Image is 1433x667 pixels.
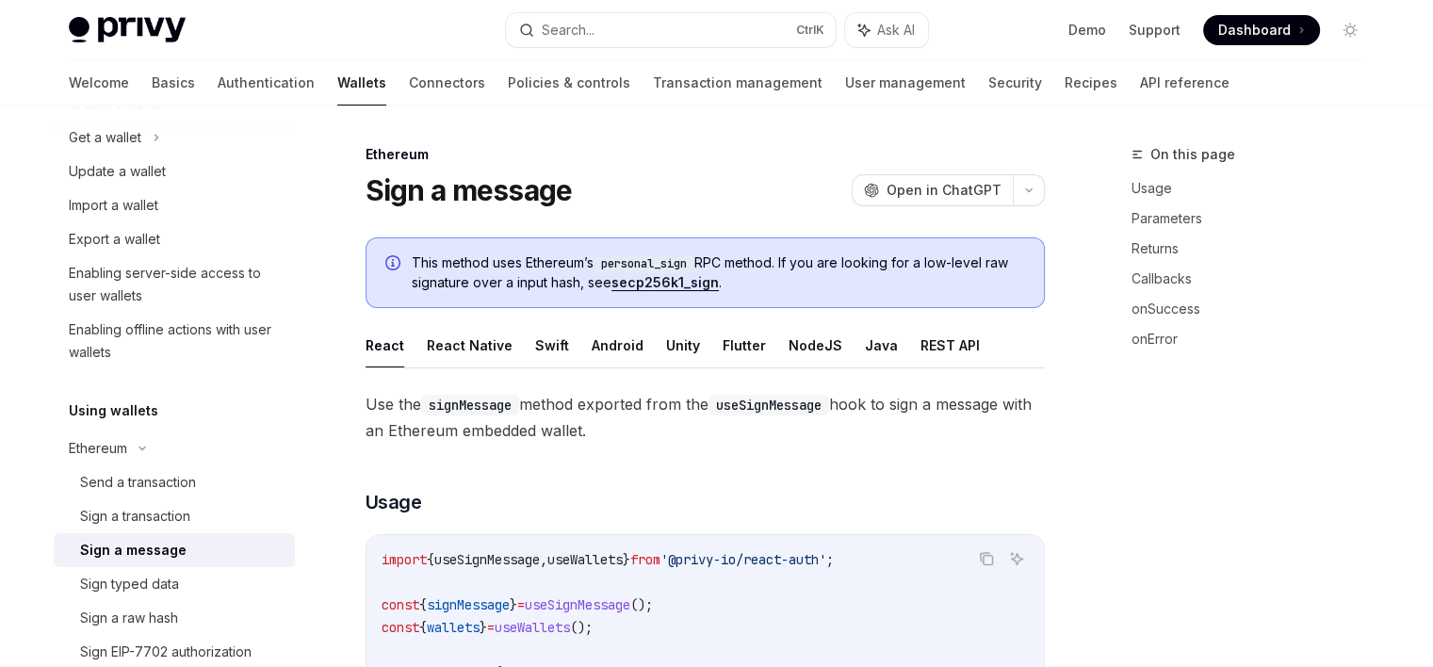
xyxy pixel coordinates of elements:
a: onSuccess [1132,294,1380,324]
a: Dashboard [1203,15,1320,45]
a: Send a transaction [54,465,295,499]
span: On this page [1150,143,1235,166]
span: { [427,551,434,568]
span: useWallets [495,619,570,636]
a: Support [1129,21,1181,40]
span: import [382,551,427,568]
a: Connectors [409,60,485,106]
a: Security [988,60,1042,106]
button: Search...CtrlK [506,13,836,47]
span: (); [570,619,593,636]
code: personal_sign [594,254,694,273]
a: Update a wallet [54,155,295,188]
a: Enabling offline actions with user wallets [54,313,295,369]
span: useWallets [547,551,623,568]
div: Update a wallet [69,160,166,183]
div: Ethereum [366,145,1045,164]
span: '@privy-io/react-auth' [660,551,826,568]
div: Enabling offline actions with user wallets [69,318,284,364]
a: Usage [1132,173,1380,203]
button: Unity [666,323,700,367]
a: Sign a raw hash [54,601,295,635]
a: Sign a transaction [54,499,295,533]
div: Ethereum [69,437,127,460]
a: Sign typed data [54,567,295,601]
a: Enabling server-side access to user wallets [54,256,295,313]
span: Use the method exported from the hook to sign a message with an Ethereum embedded wallet. [366,391,1045,444]
span: This method uses Ethereum’s RPC method. If you are looking for a low-level raw signature over a i... [412,253,1025,292]
button: Android [592,323,643,367]
h1: Sign a message [366,173,573,207]
div: Sign typed data [80,573,179,595]
a: User management [845,60,966,106]
span: const [382,596,419,613]
button: Ask AI [1004,546,1029,571]
button: React [366,323,404,367]
span: useSignMessage [525,596,630,613]
div: Import a wallet [69,194,158,217]
h5: Using wallets [69,399,158,422]
a: API reference [1140,60,1229,106]
span: wallets [427,619,480,636]
a: Policies & controls [508,60,630,106]
div: Export a wallet [69,228,160,251]
a: Welcome [69,60,129,106]
span: ; [826,551,834,568]
div: Search... [542,19,594,41]
div: Sign a transaction [80,505,190,528]
a: Basics [152,60,195,106]
img: light logo [69,17,186,43]
span: } [510,596,517,613]
button: Java [865,323,898,367]
div: Sign a raw hash [80,607,178,629]
button: NodeJS [789,323,842,367]
div: Enabling server-side access to user wallets [69,262,284,307]
button: Swift [535,323,569,367]
a: Demo [1068,21,1106,40]
a: Callbacks [1132,264,1380,294]
a: Parameters [1132,203,1380,234]
button: Toggle dark mode [1335,15,1365,45]
a: Export a wallet [54,222,295,256]
div: Send a transaction [80,471,196,494]
button: React Native [427,323,513,367]
code: signMessage [421,395,519,415]
span: const [382,619,419,636]
span: = [517,596,525,613]
span: useSignMessage [434,551,540,568]
a: Recipes [1065,60,1117,106]
a: Returns [1132,234,1380,264]
span: Dashboard [1218,21,1291,40]
span: { [419,596,427,613]
span: } [623,551,630,568]
span: } [480,619,487,636]
a: onError [1132,324,1380,354]
a: Authentication [218,60,315,106]
a: Sign a message [54,533,295,567]
span: , [540,551,547,568]
a: Transaction management [653,60,822,106]
button: Flutter [723,323,766,367]
button: Copy the contents from the code block [974,546,999,571]
span: Open in ChatGPT [887,181,1001,200]
div: Sign EIP-7702 authorization [80,641,252,663]
span: (); [630,596,653,613]
button: REST API [920,323,980,367]
span: Ctrl K [796,23,824,38]
code: useSignMessage [708,395,829,415]
span: from [630,551,660,568]
span: { [419,619,427,636]
span: Ask AI [877,21,915,40]
button: Ask AI [845,13,928,47]
span: = [487,619,495,636]
div: Get a wallet [69,126,141,149]
svg: Info [385,255,404,274]
div: Sign a message [80,539,187,561]
a: Wallets [337,60,386,106]
span: signMessage [427,596,510,613]
a: Import a wallet [54,188,295,222]
a: secp256k1_sign [611,274,719,291]
span: Usage [366,489,422,515]
button: Open in ChatGPT [852,174,1013,206]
